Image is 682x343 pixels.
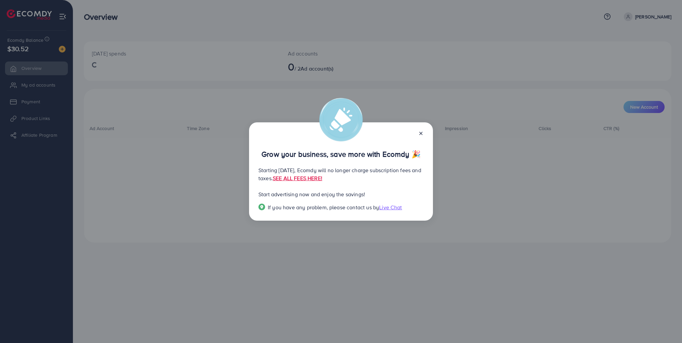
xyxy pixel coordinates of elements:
[379,204,402,211] span: Live Chat
[319,98,363,141] img: alert
[258,150,424,158] p: Grow your business, save more with Ecomdy 🎉
[258,166,424,182] p: Starting [DATE], Ecomdy will no longer charge subscription fees and taxes.
[268,204,379,211] span: If you have any problem, please contact us by
[273,175,322,182] a: SEE ALL FEES HERE!
[258,204,265,210] img: Popup guide
[258,190,424,198] p: Start advertising now and enjoy the savings!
